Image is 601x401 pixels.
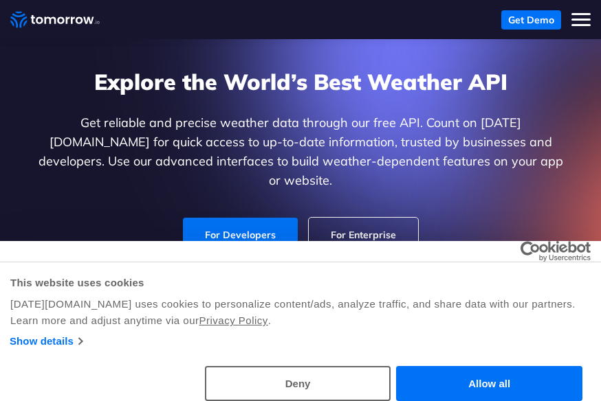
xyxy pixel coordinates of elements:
[199,314,267,326] a: Privacy Policy
[396,366,582,401] button: Allow all
[35,113,566,190] p: Get reliable and precise weather data through our free API. Count on [DATE][DOMAIN_NAME] for quic...
[10,296,591,329] div: [DATE][DOMAIN_NAME] uses cookies to personalize content/ads, analyze traffic, and share data with...
[470,241,591,262] a: Usercentrics Cookiebot - opens in a new window
[205,366,391,401] button: Deny
[501,10,561,30] a: Get Demo
[10,333,82,350] a: Show details
[10,275,591,291] div: This website uses cookies
[309,218,418,252] a: For Enterprise
[183,218,298,252] a: For Developers
[35,67,566,97] h1: Explore the World’s Best Weather API
[571,10,591,30] button: Toggle mobile menu
[10,10,100,30] a: Home link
